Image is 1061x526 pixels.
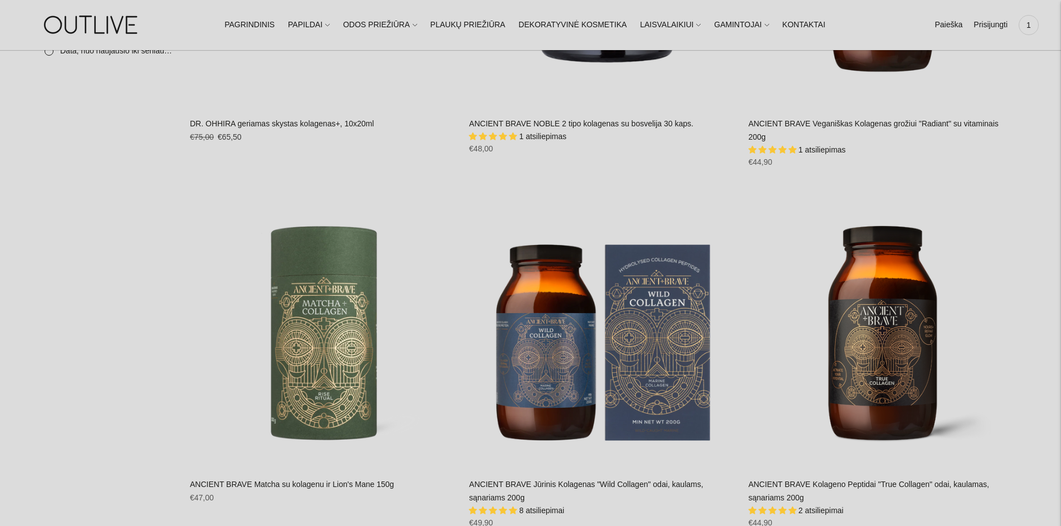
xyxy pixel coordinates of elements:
[469,119,693,128] a: ANCIENT BRAVE NOBLE 2 tipo kolagenas su bosvelija 30 kaps.
[469,132,519,141] span: 5.00 stars
[749,199,1016,467] a: ANCIENT BRAVE Kolageno Peptidai
[640,13,701,37] a: LAISVALAIKIUI
[469,144,493,153] span: €48,00
[799,506,844,515] span: 2 atsiliepimai
[469,506,519,515] span: 4.88 stars
[218,132,242,141] span: €65,50
[519,132,566,141] span: 1 atsiliepimas
[288,13,330,37] a: PAPILDAI
[224,13,275,37] a: PAGRINDINIS
[714,13,769,37] a: GAMINTOJAI
[190,119,374,128] a: DR. OHHIRA geriamas skystas kolagenas+, 10x20ml
[799,145,846,154] span: 1 atsiliepimas
[190,199,458,467] a: ANCIENT BRAVE Matcha su kolagenu ir Lion's Mane 150g
[38,42,179,60] a: Data, nuo naujausio iki seniausio
[190,132,214,141] s: €75,00
[1019,13,1039,37] a: 1
[343,13,417,37] a: ODOS PRIEŽIŪRA
[190,493,214,502] span: €47,00
[935,13,962,37] a: Paieška
[749,119,999,141] a: ANCIENT BRAVE Veganiškas Kolagenas grožiui "Radiant" su vitaminais 200g
[749,145,799,154] span: 5.00 stars
[749,158,772,166] span: €44,90
[469,199,737,467] a: ANCIENT BRAVE Jūrinis Kolagenas
[783,13,825,37] a: KONTAKTAI
[431,13,506,37] a: PLAUKŲ PRIEŽIŪRA
[974,13,1008,37] a: Prisijungti
[1021,17,1036,33] span: 1
[749,506,799,515] span: 5.00 stars
[519,13,627,37] a: DEKORATYVINĖ KOSMETIKA
[749,480,989,502] a: ANCIENT BRAVE Kolageno Peptidai "True Collagen" odai, kaulamas, sąnariams 200g
[519,506,564,515] span: 8 atsiliepimai
[469,480,703,502] a: ANCIENT BRAVE Jūrinis Kolagenas "Wild Collagen" odai, kaulams, sąnariams 200g
[190,480,394,489] a: ANCIENT BRAVE Matcha su kolagenu ir Lion's Mane 150g
[22,6,162,44] img: OUTLIVE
